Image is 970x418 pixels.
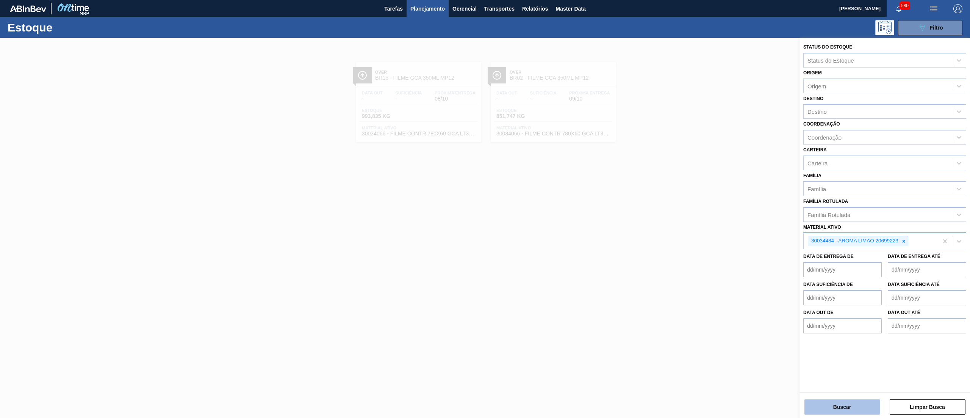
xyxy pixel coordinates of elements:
[484,4,515,13] span: Transportes
[522,4,548,13] span: Relatórios
[452,4,477,13] span: Gerencial
[803,318,882,333] input: dd/mm/yyyy
[803,290,882,305] input: dd/mm/yyyy
[807,134,842,141] div: Coordenação
[803,310,834,315] label: Data out de
[900,2,910,10] span: 580
[807,185,826,192] div: Família
[929,4,938,13] img: userActions
[888,262,966,277] input: dd/mm/yyyy
[555,4,585,13] span: Master Data
[803,225,841,230] label: Material ativo
[930,25,943,31] span: Filtro
[807,211,850,218] div: Família Rotulada
[807,160,828,166] div: Carteira
[803,44,852,50] label: Status do Estoque
[953,4,962,13] img: Logout
[803,173,821,178] label: Família
[807,83,826,89] div: Origem
[803,199,848,204] label: Família Rotulada
[888,254,940,259] label: Data de Entrega até
[384,4,403,13] span: Tarefas
[888,290,966,305] input: dd/mm/yyyy
[803,262,882,277] input: dd/mm/yyyy
[807,108,827,115] div: Destino
[803,282,853,287] label: Data suficiência de
[10,5,46,12] img: TNhmsLtSVTkK8tSr43FrP2fwEKptu5GPRR3wAAAABJRU5ErkJggg==
[8,23,125,32] h1: Estoque
[803,96,823,101] label: Destino
[803,121,840,127] label: Coordenação
[887,3,911,14] button: Notificações
[807,57,854,63] div: Status do Estoque
[803,254,854,259] label: Data de Entrega de
[803,70,822,75] label: Origem
[809,236,900,246] div: 30034484 - AROMA LIMAO 20699223
[888,318,966,333] input: dd/mm/yyyy
[888,310,920,315] label: Data out até
[888,282,940,287] label: Data suficiência até
[410,4,445,13] span: Planejamento
[898,20,962,35] button: Filtro
[875,20,894,35] div: Pogramando: nenhum usuário selecionado
[803,147,827,152] label: Carteira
